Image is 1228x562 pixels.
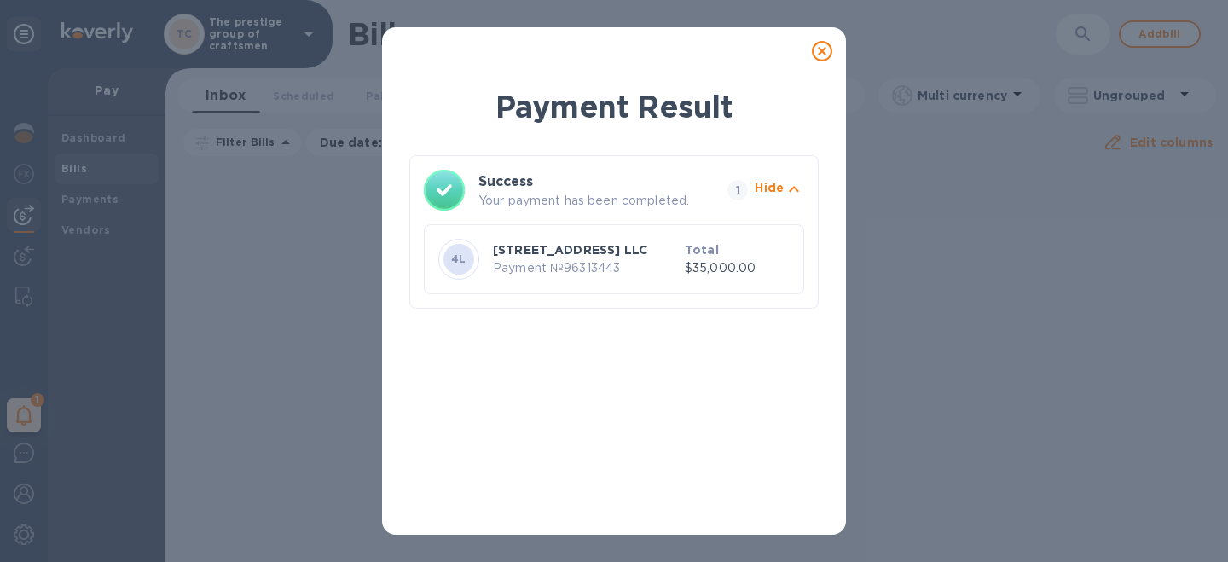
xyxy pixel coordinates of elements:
p: $35,000.00 [685,259,790,277]
b: Total [685,243,719,257]
h1: Payment Result [409,85,819,128]
b: 4L [451,252,466,265]
p: Payment № 96313443 [493,259,678,277]
span: 1 [727,180,748,200]
p: [STREET_ADDRESS] LLC [493,241,678,258]
p: Your payment has been completed. [478,192,721,210]
p: Hide [755,179,784,196]
button: Hide [755,179,804,202]
h3: Success [478,171,697,192]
